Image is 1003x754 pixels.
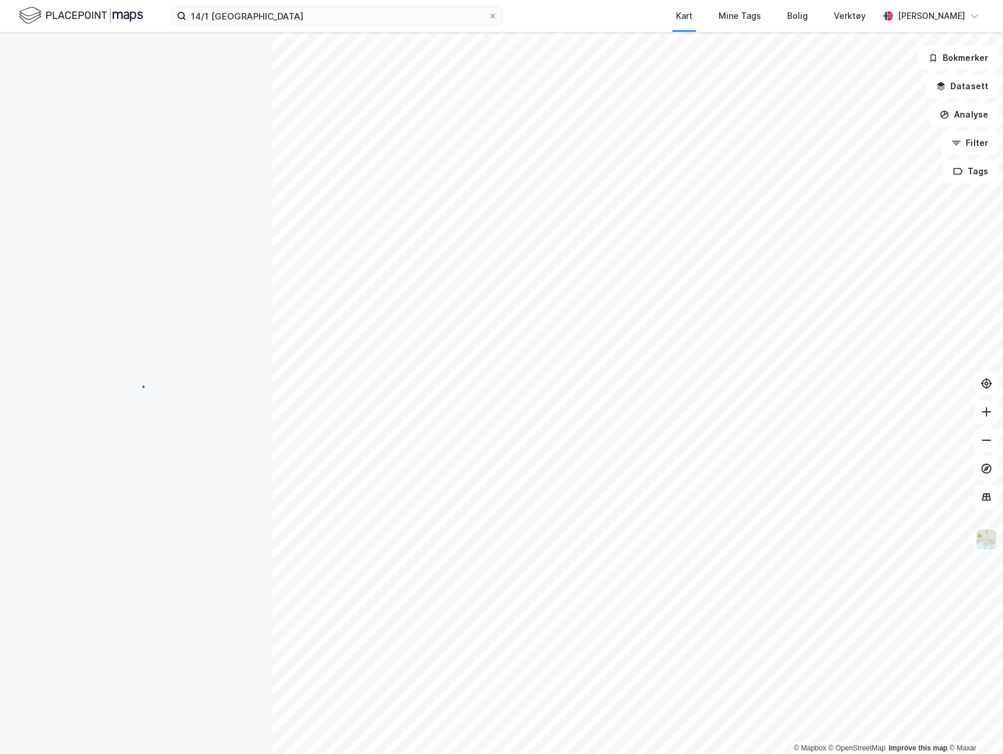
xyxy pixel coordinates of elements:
[944,697,1003,754] iframe: Chat Widget
[889,744,947,752] a: Improve this map
[941,131,998,155] button: Filter
[829,744,886,752] a: OpenStreetMap
[918,46,998,70] button: Bokmerker
[787,9,808,23] div: Bolig
[926,74,998,98] button: Datasett
[943,160,998,183] button: Tags
[975,528,998,551] img: Z
[794,744,826,752] a: Mapbox
[127,376,145,395] img: spinner.a6d8c91a73a9ac5275cf975e30b51cfb.svg
[898,9,965,23] div: [PERSON_NAME]
[19,5,143,26] img: logo.f888ab2527a4732fd821a326f86c7f29.svg
[676,9,693,23] div: Kart
[930,103,998,126] button: Analyse
[186,7,488,25] input: Søk på adresse, matrikkel, gårdeiere, leietakere eller personer
[719,9,761,23] div: Mine Tags
[834,9,866,23] div: Verktøy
